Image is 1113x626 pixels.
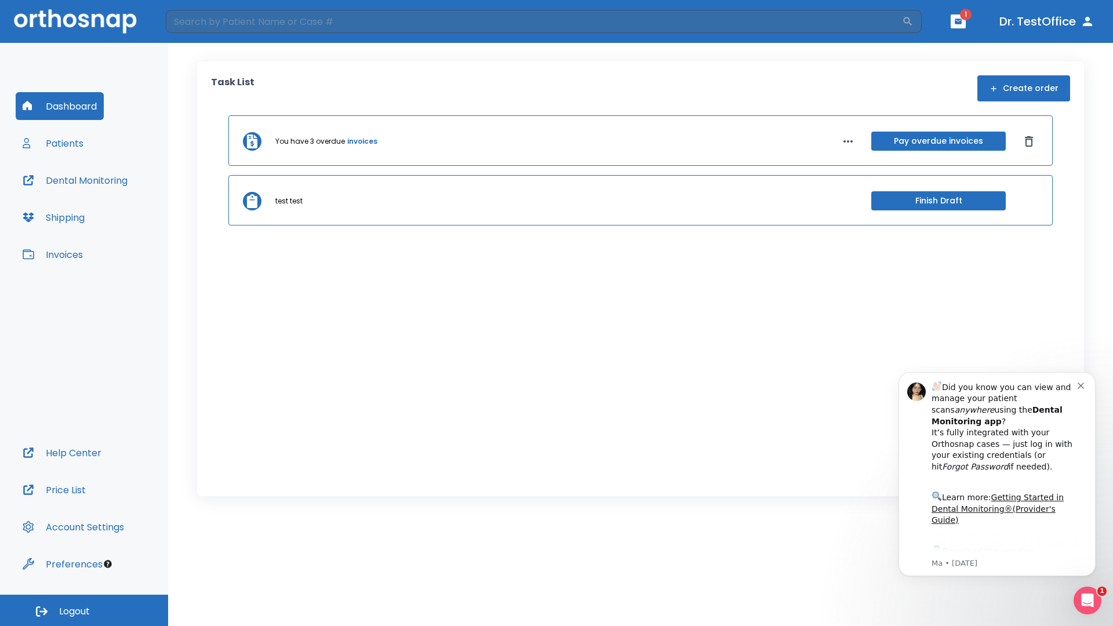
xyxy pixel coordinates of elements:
[16,166,134,194] button: Dental Monitoring
[977,75,1070,101] button: Create order
[347,136,377,147] a: invoices
[50,189,197,248] div: Download the app: | ​ Let us know if you need help getting started!
[16,203,92,231] button: Shipping
[14,9,137,33] img: Orthosnap
[1074,587,1101,614] iframe: Intercom live chat
[275,136,345,147] p: You have 3 overdue
[166,10,902,33] input: Search by Patient Name or Case #
[16,439,108,467] button: Help Center
[881,355,1113,595] iframe: Intercom notifications message
[1097,587,1107,596] span: 1
[16,513,131,541] button: Account Settings
[50,192,154,213] a: App Store
[871,191,1006,210] button: Finish Draft
[275,196,303,206] p: test test
[50,203,197,214] p: Message from Ma, sent 4w ago
[16,92,104,120] button: Dashboard
[995,11,1099,32] button: Dr. TestOffice
[16,550,110,578] button: Preferences
[197,25,206,34] button: Dismiss notification
[960,9,972,20] span: 1
[871,132,1006,151] button: Pay overdue invoices
[1020,132,1038,151] button: Dismiss
[16,241,90,268] button: Invoices
[211,75,254,101] p: Task List
[16,129,90,157] button: Patients
[103,559,113,569] div: Tooltip anchor
[16,476,93,504] button: Price List
[59,605,90,618] span: Logout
